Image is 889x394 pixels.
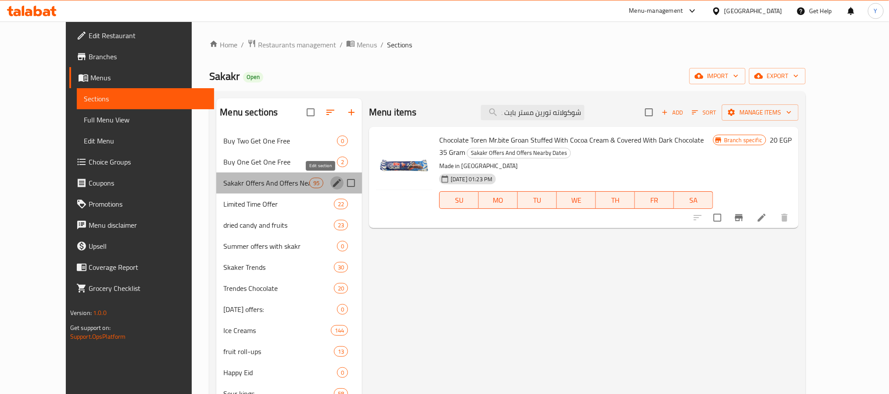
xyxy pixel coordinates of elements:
div: Sakakr Offers And Offers Nearby Dates [467,148,571,158]
span: FR [638,194,670,207]
span: WE [560,194,592,207]
div: [GEOGRAPHIC_DATA] [724,6,782,16]
button: Add [658,106,686,119]
a: Sections [77,88,214,109]
div: items [309,178,323,188]
span: Upsell [89,241,207,251]
div: items [334,346,348,357]
div: Menu-management [629,6,683,16]
span: Sections [387,39,412,50]
span: Branch specific [721,136,766,144]
span: Y [874,6,878,16]
span: 2 [337,158,348,166]
span: Get support on: [70,322,111,333]
span: TH [599,194,631,207]
span: 22 [334,200,348,208]
span: Select all sections [301,103,320,122]
span: Branches [89,51,207,62]
li: / [380,39,384,50]
div: items [334,262,348,272]
span: Coupons [89,178,207,188]
span: Sections [84,93,207,104]
li: / [340,39,343,50]
div: items [334,220,348,230]
a: Edit Restaurant [69,25,214,46]
span: Select section [640,103,658,122]
p: Made in [GEOGRAPHIC_DATA] [439,161,713,172]
a: Upsell [69,236,214,257]
a: Choice Groups [69,151,214,172]
span: Summer offers with skakr [223,241,337,251]
nav: breadcrumb [209,39,806,50]
div: items [337,367,348,378]
button: export [749,68,806,84]
div: items [337,241,348,251]
span: Manage items [729,107,792,118]
div: [DATE] offers:0 [216,299,362,320]
span: 1.0.0 [93,307,107,319]
span: Limited Time Offer [223,199,333,209]
a: Edit menu item [756,212,767,223]
button: edit [330,176,344,190]
div: Buy Two Get One Free0 [216,130,362,151]
button: TH [596,191,635,209]
span: Restaurants management [258,39,336,50]
span: Menus [90,72,207,83]
h2: Menu sections [220,106,278,119]
span: Coverage Report [89,262,207,272]
span: 0 [337,369,348,377]
span: Happy Eid [223,367,337,378]
span: Skaker Trends [223,262,333,272]
a: Menus [69,67,214,88]
button: Add section [341,102,362,123]
div: items [334,199,348,209]
span: Grocery Checklist [89,283,207,294]
a: Support.OpsPlatform [70,331,126,342]
span: Buy One Get One Free [223,157,337,167]
button: Branch-specific-item [728,207,749,228]
span: Menu disclaimer [89,220,207,230]
span: Ice Creams [223,325,330,336]
span: 20 [334,284,348,293]
div: items [337,136,348,146]
button: Manage items [722,104,799,121]
span: 95 [310,179,323,187]
span: Version: [70,307,92,319]
span: Choice Groups [89,157,207,167]
a: Promotions [69,193,214,215]
div: items [331,325,348,336]
span: 144 [331,326,348,335]
button: MO [479,191,518,209]
a: Full Menu View [77,109,214,130]
span: 23 [334,221,348,229]
button: WE [557,191,596,209]
span: Edit Menu [84,136,207,146]
div: Ice Creams144 [216,320,362,341]
a: Branches [69,46,214,67]
a: Edit Menu [77,130,214,151]
div: Monday offers: [223,304,337,315]
input: search [481,105,584,120]
button: SA [674,191,713,209]
span: Menus [357,39,377,50]
span: 0 [337,242,348,251]
span: Full Menu View [84,115,207,125]
span: dried candy and fruits [223,220,333,230]
span: fruit roll-ups [223,346,333,357]
span: SA [678,194,710,207]
a: Restaurants management [247,39,336,50]
button: FR [635,191,674,209]
span: SU [443,194,475,207]
div: Buy One Get One Free2 [216,151,362,172]
span: [DATE] 01:23 PM [447,175,496,183]
button: import [689,68,746,84]
h2: Menu items [369,106,417,119]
